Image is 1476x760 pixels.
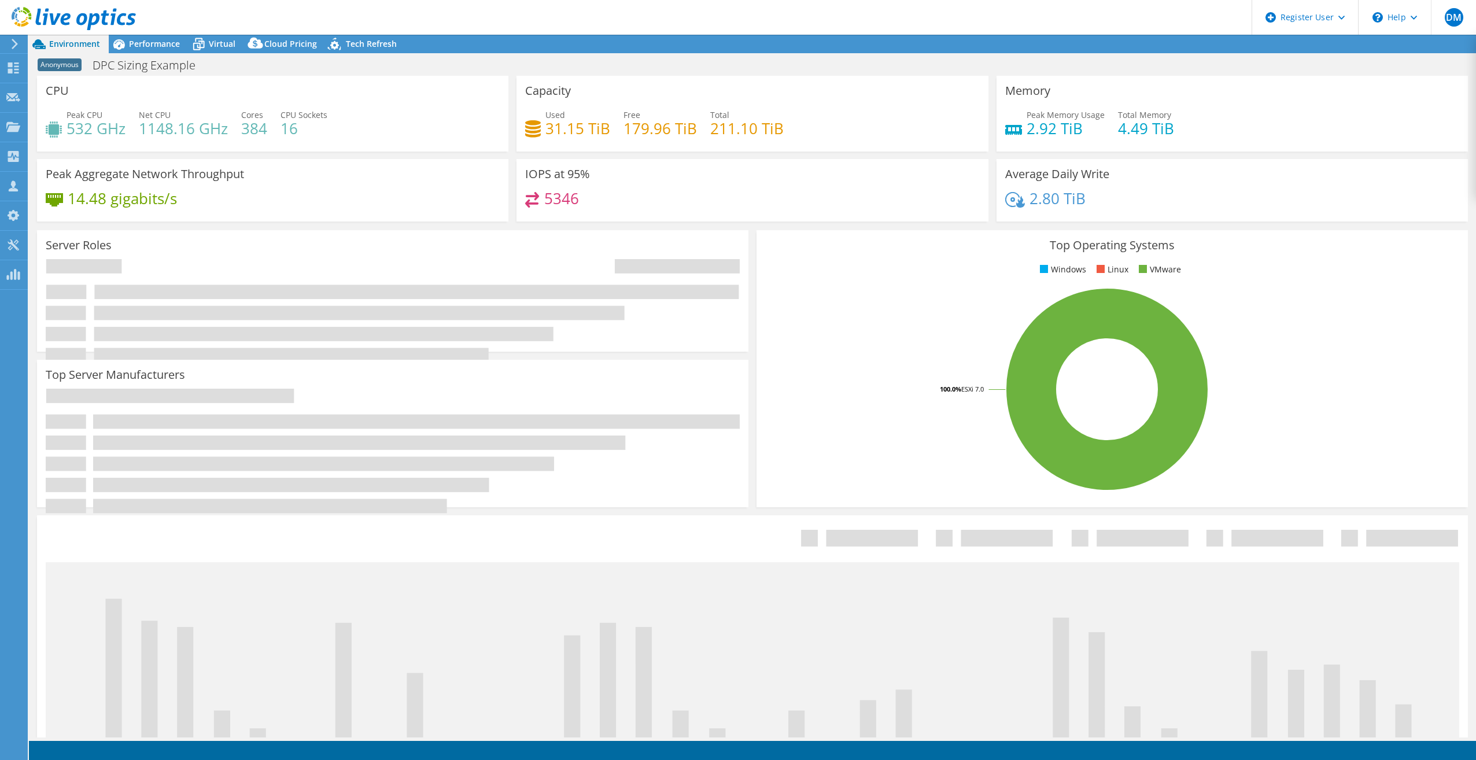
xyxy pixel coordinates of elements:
h3: IOPS at 95% [525,168,590,180]
span: Free [623,109,640,120]
h3: Peak Aggregate Network Throughput [46,168,244,180]
span: Tech Refresh [346,38,397,49]
span: Total Memory [1118,109,1171,120]
span: Peak CPU [67,109,102,120]
h3: Capacity [525,84,571,97]
svg: \n [1372,12,1383,23]
h4: 384 [241,122,267,135]
h3: Top Server Manufacturers [46,368,185,381]
span: DM [1445,8,1463,27]
h4: 211.10 TiB [710,122,784,135]
h4: 14.48 gigabits/s [68,192,177,205]
h4: 2.80 TiB [1029,192,1086,205]
tspan: 100.0% [940,385,961,393]
li: VMware [1136,263,1181,276]
li: Windows [1037,263,1086,276]
li: Linux [1094,263,1128,276]
h4: 532 GHz [67,122,126,135]
h3: Top Operating Systems [765,239,1459,252]
span: Net CPU [139,109,171,120]
span: Environment [49,38,100,49]
span: Performance [129,38,180,49]
h4: 31.15 TiB [545,122,610,135]
h1: DPC Sizing Example [87,59,213,72]
span: Cores [241,109,263,120]
h3: Average Daily Write [1005,168,1109,180]
span: Total [710,109,729,120]
span: Peak Memory Usage [1027,109,1105,120]
span: Anonymous [38,58,82,71]
span: Used [545,109,565,120]
span: CPU Sockets [281,109,327,120]
h4: 2.92 TiB [1027,122,1105,135]
h4: 1148.16 GHz [139,122,228,135]
span: Cloud Pricing [264,38,317,49]
h4: 4.49 TiB [1118,122,1174,135]
h3: Memory [1005,84,1050,97]
h4: 5346 [544,192,579,205]
h3: Server Roles [46,239,112,252]
h4: 179.96 TiB [623,122,697,135]
h4: 16 [281,122,327,135]
h3: CPU [46,84,69,97]
span: Virtual [209,38,235,49]
tspan: ESXi 7.0 [961,385,984,393]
